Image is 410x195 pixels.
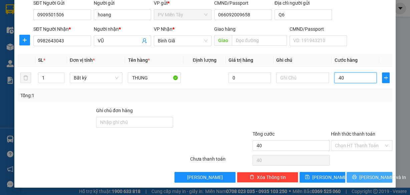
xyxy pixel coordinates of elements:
span: Gửi: [6,6,16,13]
span: save [305,175,310,180]
span: Xóa Thông tin [257,174,286,181]
span: user-add [142,38,147,43]
span: [PERSON_NAME] [312,174,348,181]
label: Hình thức thanh toán [331,131,375,137]
span: Nhận: [57,6,73,13]
span: [PERSON_NAME] và In [359,174,406,181]
span: plus [382,75,389,80]
span: Giá trị hàng [229,57,253,63]
input: Ghi Chú [276,72,329,83]
button: deleteXóa Thông tin [237,172,298,183]
span: Định lượng [193,57,217,63]
span: [PERSON_NAME] [187,174,223,181]
span: plus [20,37,30,43]
span: Giao hàng [214,26,236,32]
span: delete [250,175,254,180]
span: Giao [214,35,232,46]
span: VP Nhận [154,26,172,32]
span: Tổng cước [253,131,275,137]
div: 0909549909 [57,22,114,31]
span: PV Miền Tây [158,10,208,20]
span: printer [352,175,357,180]
span: Bình Giã [158,36,208,46]
th: Ghi chú [274,54,332,67]
div: Chưa thanh toán [189,155,252,167]
div: 0852444999 [6,30,52,39]
label: Ghi chú đơn hàng [96,108,133,113]
div: CMND/Passport [290,25,347,33]
input: VD: Bàn, Ghế [128,72,181,83]
span: Đơn vị tính [70,57,95,63]
div: PV Miền Tây [6,6,52,22]
button: [PERSON_NAME] [174,172,236,183]
span: Cước hàng [334,57,357,63]
div: SĐT Người Nhận [33,25,91,33]
div: vu [6,22,52,30]
span: C : [56,45,61,52]
input: Ghi chú đơn hàng [96,117,173,128]
div: Tổng: 1 [20,92,159,99]
div: Người nhận [94,25,151,33]
div: 30.000 [56,43,115,52]
button: plus [19,35,30,45]
span: Tên hàng [128,57,149,63]
span: SL [38,57,43,63]
input: 0 [229,72,271,83]
button: plus [382,72,390,83]
div: hải [57,14,114,22]
button: printer[PERSON_NAME] và In [347,172,392,183]
input: Dọc đường [232,35,287,46]
button: delete [20,72,31,83]
button: save[PERSON_NAME] [300,172,345,183]
input: Địa chỉ của người gửi [275,9,332,20]
span: Bất kỳ [74,73,119,83]
div: Bình Giã [57,6,114,14]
